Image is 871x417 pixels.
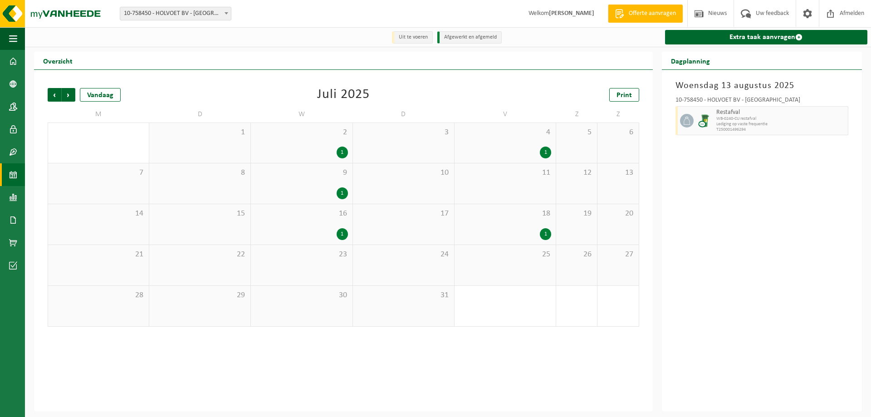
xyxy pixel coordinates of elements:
[255,128,347,137] span: 2
[154,128,246,137] span: 1
[357,128,450,137] span: 3
[62,88,75,102] span: Volgende
[53,290,144,300] span: 28
[392,31,433,44] li: Uit te voeren
[353,106,455,123] td: D
[716,122,846,127] span: Lediging op vaste frequentie
[154,290,246,300] span: 29
[53,209,144,219] span: 14
[556,106,597,123] td: Z
[337,147,348,158] div: 1
[154,168,246,178] span: 8
[53,168,144,178] span: 7
[561,128,592,137] span: 5
[665,30,867,44] a: Extra taak aanvragen
[716,116,846,122] span: WB-0240-CU restafval
[120,7,231,20] span: 10-758450 - HOLVOET BV - KORTRIJK
[53,250,144,260] span: 21
[561,250,592,260] span: 26
[602,128,634,137] span: 6
[459,250,551,260] span: 25
[255,250,347,260] span: 23
[455,106,556,123] td: V
[716,109,846,116] span: Restafval
[337,187,348,199] div: 1
[80,88,121,102] div: Vandaag
[34,52,82,69] h2: Overzicht
[602,168,634,178] span: 13
[675,97,848,106] div: 10-758450 - HOLVOET BV - [GEOGRAPHIC_DATA]
[459,209,551,219] span: 18
[675,79,848,93] h3: Woensdag 13 augustus 2025
[251,106,352,123] td: W
[357,168,450,178] span: 10
[459,128,551,137] span: 4
[540,147,551,158] div: 1
[48,106,149,123] td: M
[255,168,347,178] span: 9
[609,88,639,102] a: Print
[149,106,251,123] td: D
[716,127,846,132] span: T250001496294
[437,31,502,44] li: Afgewerkt en afgemeld
[617,92,632,99] span: Print
[602,209,634,219] span: 20
[608,5,683,23] a: Offerte aanvragen
[602,250,634,260] span: 27
[459,168,551,178] span: 11
[561,168,592,178] span: 12
[48,88,61,102] span: Vorige
[597,106,639,123] td: Z
[662,52,719,69] h2: Dagplanning
[626,9,678,18] span: Offerte aanvragen
[561,209,592,219] span: 19
[154,209,246,219] span: 15
[357,209,450,219] span: 17
[357,250,450,260] span: 24
[698,114,712,128] img: WB-0240-CU
[154,250,246,260] span: 22
[549,10,594,17] strong: [PERSON_NAME]
[357,290,450,300] span: 31
[255,290,347,300] span: 30
[540,228,551,240] div: 1
[255,209,347,219] span: 16
[317,88,370,102] div: Juli 2025
[337,228,348,240] div: 1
